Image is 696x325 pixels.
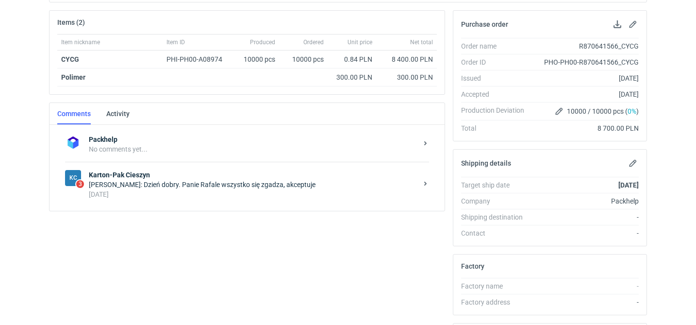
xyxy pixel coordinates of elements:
[61,73,85,81] strong: Polimer
[380,72,433,82] div: 300.00 PLN
[532,57,639,67] div: PHO-PH00-R870641566_CYCG
[410,38,433,46] span: Net total
[461,262,484,270] h2: Factory
[461,57,532,67] div: Order ID
[567,106,639,116] span: 10000 / 10000 pcs ( )
[612,18,623,30] button: Download PO
[627,157,639,169] button: Edit shipping details
[461,41,532,51] div: Order name
[461,123,532,133] div: Total
[532,281,639,291] div: -
[461,20,508,28] h2: Purchase order
[250,38,275,46] span: Produced
[331,54,372,64] div: 0.84 PLN
[61,55,79,63] a: CYCG
[532,73,639,83] div: [DATE]
[461,281,532,291] div: Factory name
[461,73,532,83] div: Issued
[166,38,185,46] span: Item ID
[627,18,639,30] button: Edit purchase order
[553,105,565,117] button: Edit production Deviation
[532,196,639,206] div: Packhelp
[618,181,639,189] strong: [DATE]
[461,228,532,238] div: Contact
[89,170,417,180] strong: Karton-Pak Cieszyn
[106,103,130,124] a: Activity
[461,89,532,99] div: Accepted
[235,51,279,68] div: 10000 pcs
[331,72,372,82] div: 300.00 PLN
[532,297,639,307] div: -
[461,105,532,117] div: Production Deviation
[279,51,328,68] div: 10000 pcs
[61,38,100,46] span: Item nickname
[89,180,417,189] div: [PERSON_NAME]: Dzień dobry. Panie Rafale wszystko się zgadza, akceptuje
[65,170,81,186] figcaption: KC
[166,54,232,64] div: PHI-PH00-A08974
[461,196,532,206] div: Company
[532,212,639,222] div: -
[532,89,639,99] div: [DATE]
[461,159,511,167] h2: Shipping details
[76,180,84,188] span: 3
[532,123,639,133] div: 8 700.00 PLN
[532,228,639,238] div: -
[57,103,91,124] a: Comments
[303,38,324,46] span: Ordered
[380,54,433,64] div: 8 400.00 PLN
[348,38,372,46] span: Unit price
[65,170,81,186] div: Karton-Pak Cieszyn
[57,18,85,26] h2: Items (2)
[532,41,639,51] div: R870641566_CYCG
[89,189,417,199] div: [DATE]
[461,212,532,222] div: Shipping destination
[461,297,532,307] div: Factory address
[65,135,81,151] img: Packhelp
[89,144,417,154] div: No comments yet...
[89,135,417,144] strong: Packhelp
[628,107,636,115] span: 0%
[461,180,532,190] div: Target ship date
